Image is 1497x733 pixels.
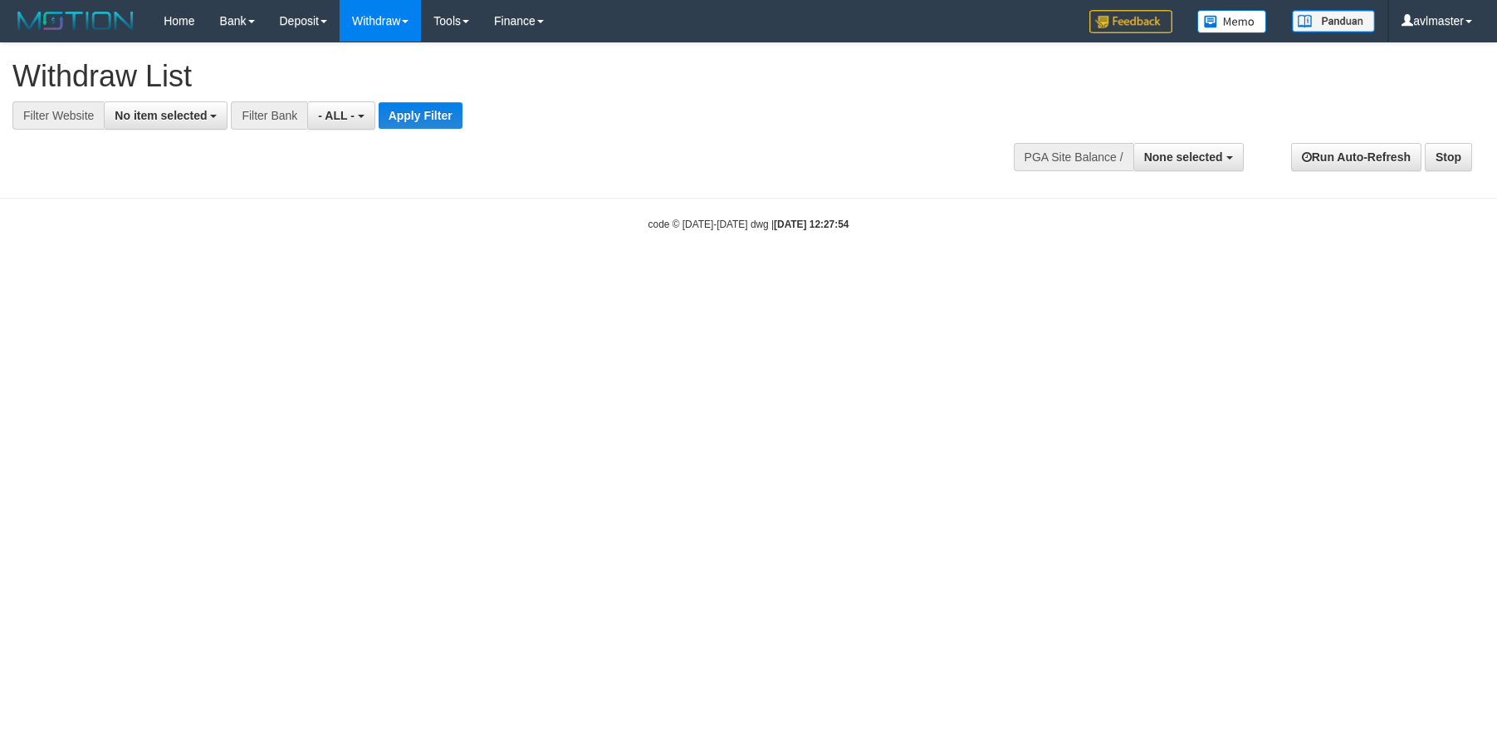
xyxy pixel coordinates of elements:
button: None selected [1133,143,1244,171]
img: Button%20Memo.svg [1197,10,1267,33]
a: Run Auto-Refresh [1291,143,1421,171]
small: code © [DATE]-[DATE] dwg | [648,219,849,230]
span: None selected [1144,150,1223,164]
button: No item selected [104,101,227,130]
img: Feedback.jpg [1089,10,1172,33]
img: panduan.png [1292,10,1375,32]
span: No item selected [115,109,207,122]
button: - ALL - [307,101,374,130]
button: Apply Filter [379,102,462,129]
img: MOTION_logo.png [12,8,139,33]
a: Stop [1425,143,1472,171]
span: - ALL - [318,109,355,122]
div: Filter Website [12,101,104,130]
h1: Withdraw List [12,60,981,93]
div: PGA Site Balance / [1014,143,1133,171]
strong: [DATE] 12:27:54 [774,219,849,230]
div: Filter Bank [231,101,307,130]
